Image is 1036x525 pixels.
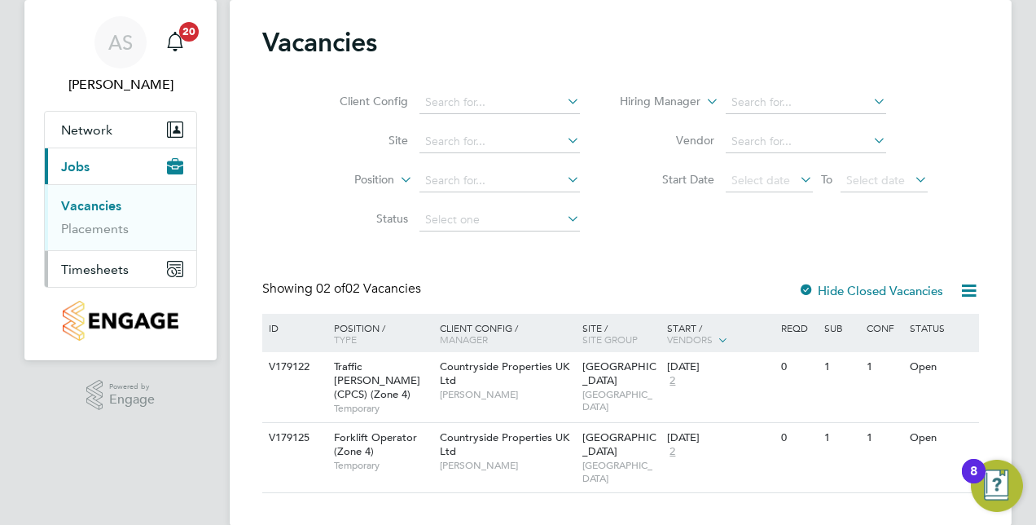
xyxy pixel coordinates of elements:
span: Powered by [109,380,155,394]
label: Status [314,211,408,226]
a: 20 [159,16,191,68]
div: Site / [578,314,664,353]
div: Client Config / [436,314,578,353]
label: Site [314,133,408,148]
span: [PERSON_NAME] [440,388,574,401]
span: Temporary [334,459,432,472]
span: Vendors [667,333,713,346]
label: Vendor [621,133,714,148]
span: [GEOGRAPHIC_DATA] [582,430,656,458]
input: Search for... [419,130,580,153]
label: Hide Closed Vacancies [798,283,943,298]
span: Traffic [PERSON_NAME] (CPCS) (Zone 4) [334,360,420,401]
button: Open Resource Center, 8 new notifications [971,460,1023,512]
span: Manager [440,333,488,346]
div: Status [906,314,977,342]
span: Countryside Properties UK Ltd [440,360,569,387]
div: Reqd [777,314,819,342]
div: 1 [820,352,863,382]
span: 20 [179,22,199,42]
span: 02 Vacancies [316,280,421,297]
span: AS [108,32,133,53]
div: Start / [663,314,777,355]
div: 0 [777,423,819,453]
span: Jobs [61,159,90,174]
div: V179122 [265,352,322,382]
span: Engage [109,393,155,407]
span: [PERSON_NAME] [440,459,574,472]
div: Showing [262,280,424,298]
div: Open [906,423,977,453]
input: Select one [419,209,580,232]
div: Open [906,352,977,382]
label: Position [301,172,394,188]
div: Conf [863,314,905,342]
span: Select date [846,173,905,187]
span: Type [334,333,357,346]
button: Jobs [45,148,196,184]
input: Search for... [726,91,886,114]
div: 0 [777,352,819,382]
span: Countryside Properties UK Ltd [440,430,569,458]
span: [GEOGRAPHIC_DATA] [582,388,660,413]
span: 2 [667,445,678,459]
div: 1 [863,352,905,382]
div: Jobs [45,184,196,250]
a: Placements [61,221,129,236]
div: Sub [820,314,863,342]
span: Select date [731,173,790,187]
span: [GEOGRAPHIC_DATA] [582,360,656,387]
a: AS[PERSON_NAME] [44,16,197,95]
span: Site Group [582,333,638,346]
button: Network [45,112,196,148]
label: Client Config [314,94,408,108]
span: Forklift Operator (Zone 4) [334,430,417,458]
input: Search for... [726,130,886,153]
label: Hiring Manager [607,94,700,110]
div: V179125 [265,423,322,453]
span: Temporary [334,402,432,415]
div: [DATE] [667,360,773,374]
img: countryside-properties-logo-retina.png [63,301,178,341]
div: [DATE] [667,431,773,445]
span: 02 of [316,280,345,297]
span: Network [61,122,112,138]
span: [GEOGRAPHIC_DATA] [582,459,660,484]
div: 1 [863,423,905,453]
input: Search for... [419,91,580,114]
div: 8 [970,471,977,492]
h2: Vacancies [262,26,377,59]
span: Timesheets [61,262,129,277]
div: 1 [820,423,863,453]
input: Search for... [419,170,580,192]
div: Position / [322,314,436,353]
span: To [816,169,837,190]
label: Start Date [621,172,714,187]
a: Powered byEngage [86,380,156,411]
span: 2 [667,374,678,388]
span: Andrew Stanton [44,75,197,95]
div: ID [265,314,322,342]
a: Go to home page [44,301,197,341]
a: Vacancies [61,198,121,214]
button: Timesheets [45,251,196,287]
